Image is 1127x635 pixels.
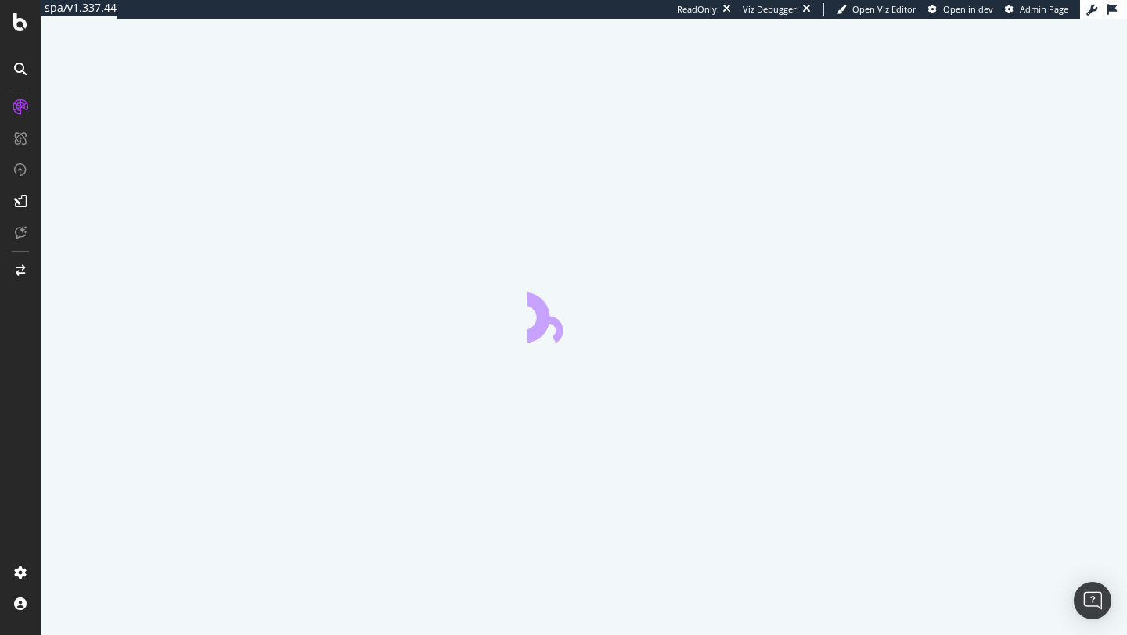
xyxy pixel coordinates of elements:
[837,3,916,16] a: Open Viz Editor
[1074,582,1111,619] div: Open Intercom Messenger
[1005,3,1068,16] a: Admin Page
[677,3,719,16] div: ReadOnly:
[527,286,640,343] div: animation
[852,3,916,15] span: Open Viz Editor
[943,3,993,15] span: Open in dev
[743,3,799,16] div: Viz Debugger:
[1020,3,1068,15] span: Admin Page
[928,3,993,16] a: Open in dev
